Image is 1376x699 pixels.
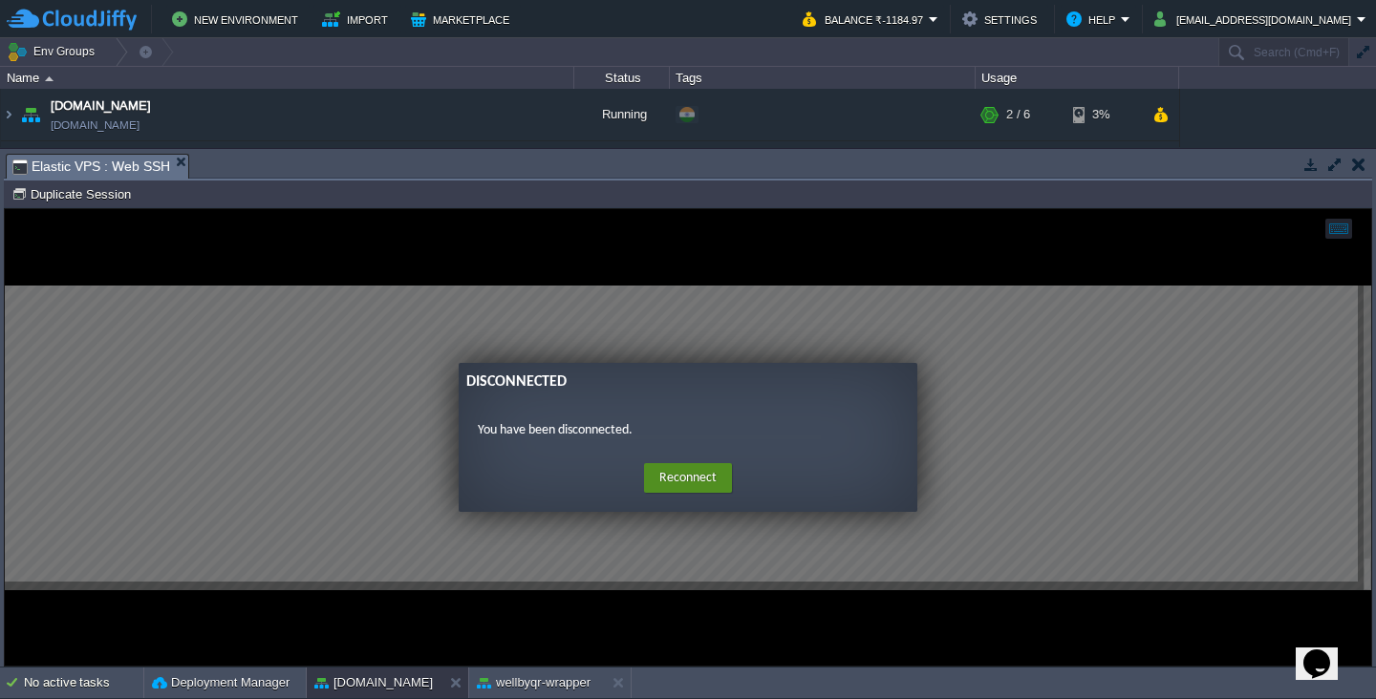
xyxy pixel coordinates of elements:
button: [DOMAIN_NAME] [314,673,433,692]
button: [EMAIL_ADDRESS][DOMAIN_NAME] [1154,8,1357,31]
img: AMDAwAAAACH5BAEAAAAALAAAAAABAAEAAAICRAEAOw== [17,141,44,193]
div: 2 / 6 [1006,89,1030,140]
div: 18% [1073,141,1135,193]
button: Deployment Manager [152,673,290,692]
img: AMDAwAAAACH5BAEAAAAALAAAAAABAAEAAAICRAEAOw== [45,76,54,81]
img: AMDAwAAAACH5BAEAAAAALAAAAAABAAEAAAICRAEAOw== [17,89,44,140]
button: wellbyqr-wrapper [477,673,591,692]
button: Duplicate Session [11,185,137,202]
button: Marketplace [411,8,515,31]
span: [DOMAIN_NAME] [51,116,140,135]
button: Balance ₹-1184.97 [803,8,929,31]
img: CloudJiffy [7,8,137,32]
div: No active tasks [24,667,143,698]
button: Settings [962,8,1043,31]
div: Disconnected [462,161,905,184]
img: AMDAwAAAACH5BAEAAAAALAAAAAABAAEAAAICRAEAOw== [1,141,16,193]
div: 2 / 12 [1006,141,1037,193]
button: Import [322,8,394,31]
button: Env Groups [7,38,101,65]
div: Usage [977,67,1178,89]
div: Running [574,89,670,140]
button: Reconnect [639,254,727,285]
div: Name [2,67,573,89]
div: Tags [671,67,975,89]
div: Running [574,141,670,193]
iframe: chat widget [1296,623,1357,680]
p: You have been disconnected. [473,211,893,231]
img: AMDAwAAAACH5BAEAAAAALAAAAAABAAEAAAICRAEAOw== [1,89,16,140]
button: Help [1066,8,1121,31]
div: Status [575,67,669,89]
button: New Environment [172,8,304,31]
a: [DOMAIN_NAME] [51,96,151,116]
span: Elastic VPS : Web SSH [12,155,170,179]
div: 3% [1073,89,1135,140]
